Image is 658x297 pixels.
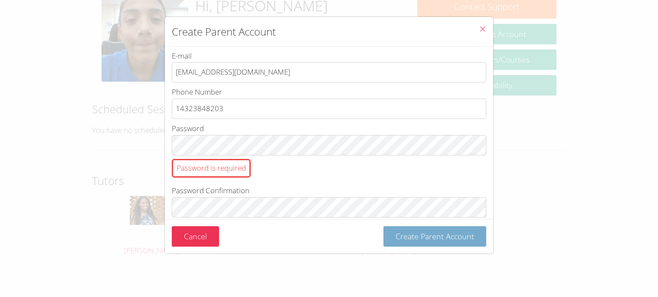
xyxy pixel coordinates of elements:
[172,62,486,82] input: E-mail
[172,197,486,218] input: Password ConfirmationPlease confirm your password
[396,231,474,241] span: Create Parent Account
[472,17,493,43] button: Close
[172,51,192,61] span: E-mail
[383,226,486,247] button: Create Parent Account
[172,135,486,155] input: PasswordPassword is required
[172,123,204,133] span: Password
[172,226,219,247] button: Cancel
[172,87,222,97] span: Phone Number
[172,185,249,195] span: Password Confirmation
[172,99,486,119] input: Phone Number
[172,24,276,40] h2: Create Parent Account
[172,159,251,178] div: Password is required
